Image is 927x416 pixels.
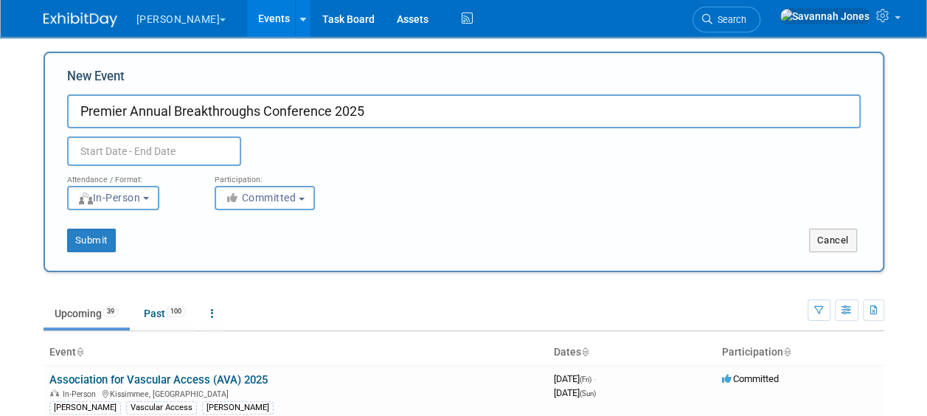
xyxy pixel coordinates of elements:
[67,229,116,252] button: Submit
[780,8,870,24] img: Savannah Jones
[580,389,596,398] span: (Sun)
[126,401,197,415] div: Vascular Access
[783,346,791,358] a: Sort by Participation Type
[594,373,596,384] span: -
[215,166,340,185] div: Participation:
[103,306,119,317] span: 39
[67,166,192,185] div: Attendance / Format:
[67,94,861,128] input: Name of Trade Show / Conference
[722,373,779,384] span: Committed
[215,186,315,210] button: Committed
[166,306,186,317] span: 100
[133,299,197,327] a: Past100
[44,13,117,27] img: ExhibitDay
[692,7,760,32] a: Search
[67,68,125,91] label: New Event
[580,375,591,384] span: (Fri)
[225,192,296,204] span: Committed
[76,346,83,358] a: Sort by Event Name
[202,401,274,415] div: [PERSON_NAME]
[554,373,596,384] span: [DATE]
[67,186,159,210] button: In-Person
[554,387,596,398] span: [DATE]
[712,14,746,25] span: Search
[63,389,100,399] span: In-Person
[49,401,121,415] div: [PERSON_NAME]
[77,192,141,204] span: In-Person
[50,389,59,397] img: In-Person Event
[67,136,241,166] input: Start Date - End Date
[49,373,268,386] a: Association for Vascular Access (AVA) 2025
[49,387,542,399] div: Kissimmee, [GEOGRAPHIC_DATA]
[548,340,716,365] th: Dates
[581,346,589,358] a: Sort by Start Date
[44,299,130,327] a: Upcoming39
[716,340,884,365] th: Participation
[44,340,548,365] th: Event
[809,229,857,252] button: Cancel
